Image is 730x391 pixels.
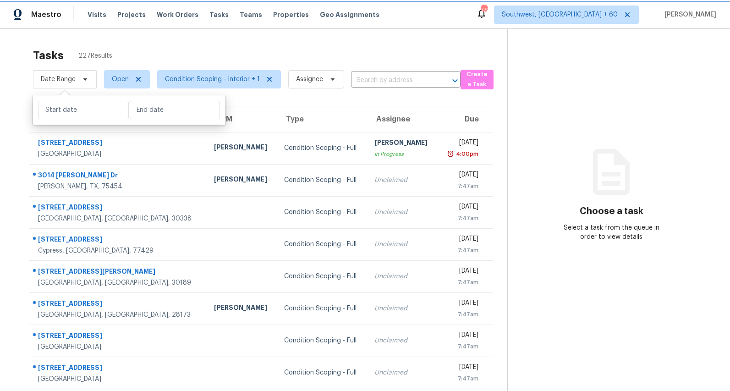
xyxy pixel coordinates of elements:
div: Unclaimed [374,272,430,281]
h3: Choose a task [580,207,643,216]
div: Unclaimed [374,304,430,313]
div: Condition Scoping - Full [284,368,360,377]
div: 7:47am [445,342,478,351]
div: [PERSON_NAME] [214,143,269,154]
input: End date [130,101,220,119]
input: Start date [38,101,129,119]
div: [DATE] [445,266,478,278]
div: 7:47am [445,310,478,319]
img: Overdue Alarm Icon [447,149,454,159]
span: Work Orders [157,10,198,19]
th: Address [29,106,207,132]
div: [GEOGRAPHIC_DATA], [GEOGRAPHIC_DATA], 30189 [38,278,199,287]
div: [DATE] [445,363,478,374]
span: Open [112,75,129,84]
div: [DATE] [445,138,478,149]
th: HPM [207,106,277,132]
div: [DATE] [445,202,478,214]
div: Condition Scoping - Full [284,143,360,153]
input: Search by address [351,73,435,88]
div: Unclaimed [374,208,430,217]
span: [PERSON_NAME] [661,10,716,19]
div: [STREET_ADDRESS] [38,235,199,246]
th: Type [277,106,367,132]
div: [STREET_ADDRESS] [38,299,199,310]
div: [STREET_ADDRESS] [38,138,199,149]
span: Tasks [209,11,229,18]
span: Visits [88,10,106,19]
th: Assignee [367,106,437,132]
span: 227 Results [78,51,112,61]
span: Properties [273,10,309,19]
button: Create a Task [461,70,494,89]
th: Due [437,106,492,132]
div: [DATE] [445,298,478,310]
span: Southwest, [GEOGRAPHIC_DATA] + 60 [502,10,618,19]
div: 779 [481,6,487,15]
span: Teams [240,10,262,19]
div: In Progress [374,149,430,159]
div: Condition Scoping - Full [284,176,360,185]
div: Condition Scoping - Full [284,208,360,217]
div: 7:47am [445,278,478,287]
div: 7:47am [445,374,478,383]
div: Condition Scoping - Full [284,272,360,281]
div: 7:47am [445,182,478,191]
span: Projects [117,10,146,19]
div: Condition Scoping - Full [284,304,360,313]
div: 7:47am [445,214,478,223]
div: 4:00pm [454,149,478,159]
div: Unclaimed [374,368,430,377]
div: [STREET_ADDRESS] [38,363,199,374]
div: Unclaimed [374,336,430,345]
div: Unclaimed [374,240,430,249]
div: [GEOGRAPHIC_DATA] [38,342,199,352]
span: Assignee [296,75,323,84]
div: 3014 [PERSON_NAME] Dr [38,171,199,182]
div: [PERSON_NAME], TX, 75454 [38,182,199,191]
div: [DATE] [445,234,478,246]
div: [DATE] [445,170,478,182]
div: Cypress, [GEOGRAPHIC_DATA], 77429 [38,246,199,255]
div: [PERSON_NAME] [374,138,430,149]
span: Condition Scoping - Interior + 1 [165,75,260,84]
span: Date Range [41,75,76,84]
div: 7:47am [445,246,478,255]
span: Geo Assignments [320,10,379,19]
div: [STREET_ADDRESS] [38,203,199,214]
div: [PERSON_NAME] [214,175,269,186]
div: [GEOGRAPHIC_DATA], [GEOGRAPHIC_DATA], 30338 [38,214,199,223]
div: [STREET_ADDRESS] [38,331,199,342]
span: Create a Task [465,69,489,90]
div: [GEOGRAPHIC_DATA] [38,374,199,384]
div: Condition Scoping - Full [284,240,360,249]
div: Select a task from the queue in order to view details [560,223,664,242]
div: Condition Scoping - Full [284,336,360,345]
div: [DATE] [445,330,478,342]
span: Maestro [31,10,61,19]
div: [GEOGRAPHIC_DATA], [GEOGRAPHIC_DATA], 28173 [38,310,199,319]
div: [PERSON_NAME] [214,303,269,314]
button: Open [449,74,461,87]
div: [STREET_ADDRESS][PERSON_NAME] [38,267,199,278]
h2: Tasks [33,51,64,60]
div: [GEOGRAPHIC_DATA] [38,149,199,159]
div: Unclaimed [374,176,430,185]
